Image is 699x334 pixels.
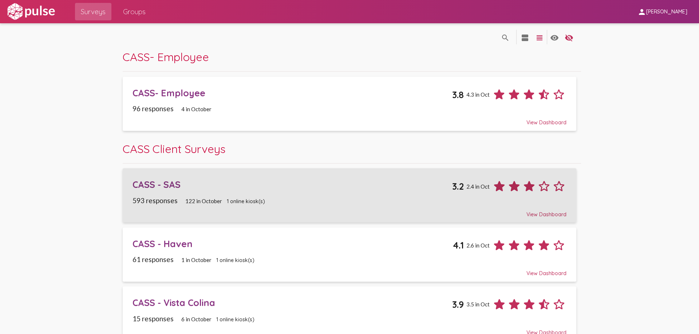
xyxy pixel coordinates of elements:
img: white-logo.svg [6,3,56,21]
div: View Dashboard [133,205,566,218]
span: 3.5 in Oct [466,301,490,307]
button: language [547,30,562,44]
span: 1 online kiosk(s) [216,257,254,263]
a: Surveys [75,3,111,20]
span: 4 in October [181,106,212,112]
span: 1 in October [181,257,212,263]
span: 4.1 [453,240,464,251]
span: 1 online kiosk(s) [227,198,265,205]
span: 4.3 in Oct [466,91,490,98]
div: View Dashboard [133,113,566,126]
button: language [532,30,547,44]
span: CASS Client Surveys [123,142,225,156]
span: 15 responses [133,314,174,323]
span: CASS- Employee [123,50,209,64]
span: Surveys [81,5,106,18]
mat-icon: language [565,33,573,42]
mat-icon: person [637,8,646,16]
mat-icon: language [550,33,559,42]
a: CASS - Haven4.12.6 in Oct61 responses1 in October1 online kiosk(s)View Dashboard [123,228,576,282]
span: 3.8 [452,89,464,100]
div: CASS - Vista Colina [133,297,452,308]
span: 122 in October [185,198,222,204]
a: CASS - SAS3.22.4 in Oct593 responses122 in October1 online kiosk(s)View Dashboard [123,168,576,222]
a: Groups [117,3,151,20]
button: [PERSON_NAME] [632,5,693,18]
mat-icon: language [501,33,510,42]
button: language [498,30,513,44]
div: CASS - SAS [133,179,452,190]
span: 96 responses [133,104,174,113]
span: 2.4 in Oct [466,183,490,190]
button: language [518,30,532,44]
mat-icon: language [521,33,529,42]
div: CASS - Haven [133,238,453,249]
span: 3.2 [452,181,464,192]
a: CASS- Employee3.84.3 in Oct96 responses4 in OctoberView Dashboard [123,77,576,131]
span: 2.6 in Oct [466,242,490,249]
button: language [562,30,576,44]
span: 1 online kiosk(s) [216,316,254,323]
span: 6 in October [181,316,212,322]
span: 61 responses [133,255,174,263]
span: [PERSON_NAME] [646,9,687,15]
div: View Dashboard [133,263,566,277]
span: 593 responses [133,196,178,205]
span: Groups [123,5,146,18]
span: 3.9 [452,299,464,310]
div: CASS- Employee [133,87,452,98]
mat-icon: language [535,33,544,42]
